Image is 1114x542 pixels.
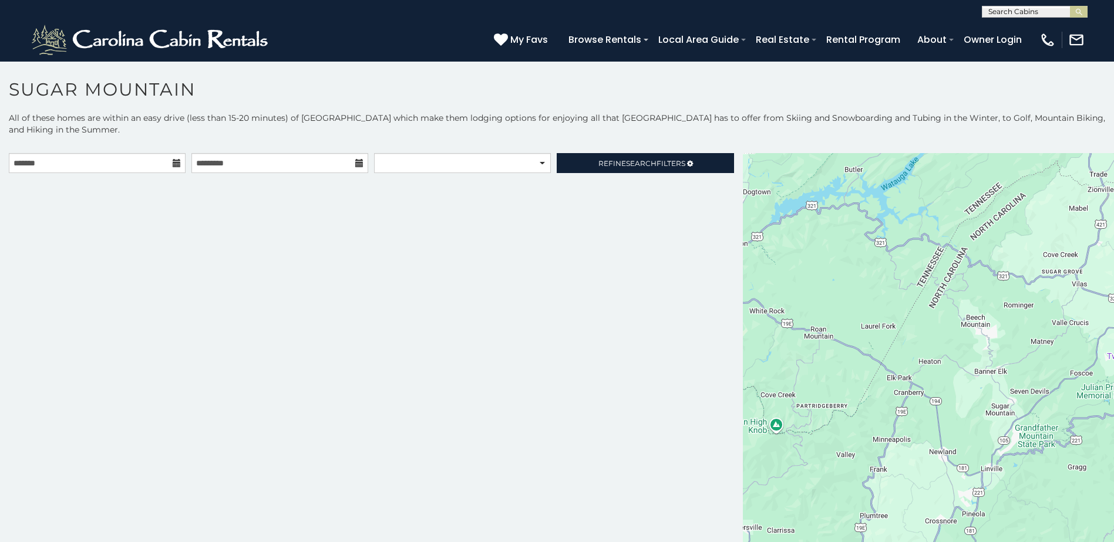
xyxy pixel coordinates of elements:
[598,159,685,168] span: Refine Filters
[750,29,815,50] a: Real Estate
[911,29,953,50] a: About
[510,32,548,47] span: My Favs
[958,29,1028,50] a: Owner Login
[1039,32,1056,48] img: phone-regular-white.png
[494,32,551,48] a: My Favs
[652,29,745,50] a: Local Area Guide
[820,29,906,50] a: Rental Program
[563,29,647,50] a: Browse Rentals
[557,153,733,173] a: RefineSearchFilters
[626,159,657,168] span: Search
[1068,32,1085,48] img: mail-regular-white.png
[29,22,273,57] img: White-1-2.png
